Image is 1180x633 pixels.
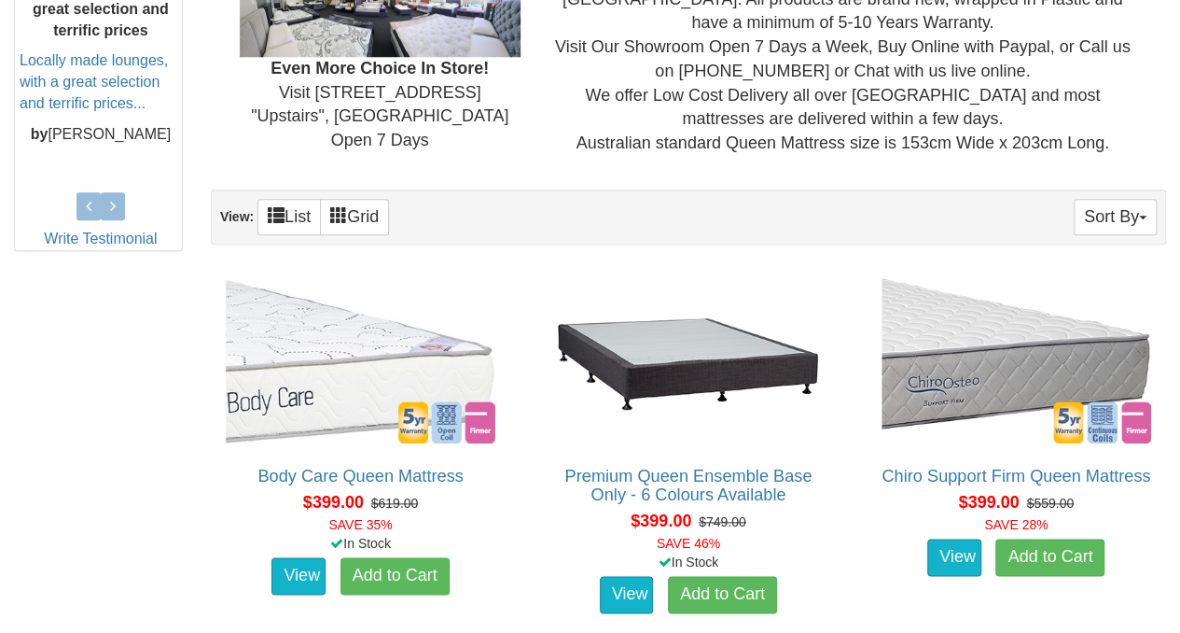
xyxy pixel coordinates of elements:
[699,514,746,529] del: $749.00
[657,536,720,551] font: SAVE 46%
[668,576,777,613] a: Add to Cart
[271,59,489,77] b: Even More Choice In Store!
[631,512,691,530] span: $399.00
[927,539,981,576] a: View
[877,274,1156,448] img: Chiro Support Firm Queen Mattress
[20,52,168,111] a: Locally made lounges, with a great selection and terrific prices...
[371,496,419,511] del: $619.00
[959,493,1020,512] span: $399.00
[207,534,514,553] div: In Stock
[600,576,654,613] a: View
[20,123,182,145] p: [PERSON_NAME]
[534,553,841,571] div: In Stock
[564,467,812,504] a: Premium Queen Ensemble Base Only - 6 Colours Available
[221,274,500,448] img: Body Care Queen Mattress
[882,467,1150,485] a: Chiro Support Firm Queen Mattress
[1026,496,1074,511] del: $559.00
[328,517,392,532] font: SAVE 35%
[44,231,157,246] a: Write Testimonial
[271,557,326,595] a: View
[995,539,1104,576] a: Add to Cart
[257,467,463,485] a: Body Care Queen Mattress
[320,199,389,235] a: Grid
[548,274,827,448] img: Premium Queen Ensemble Base Only - 6 Colours Available
[220,208,254,223] strong: View:
[340,557,450,595] a: Add to Cart
[31,125,49,141] b: by
[257,199,321,235] a: List
[1074,199,1157,235] button: Sort By
[984,517,1048,532] font: SAVE 28%
[303,493,364,512] span: $399.00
